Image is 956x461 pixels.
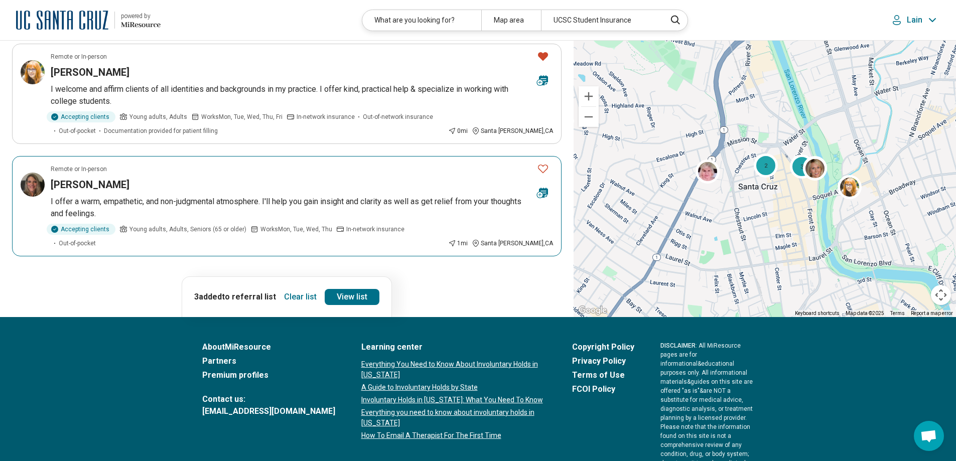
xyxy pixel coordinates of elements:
button: Zoom out [579,107,599,127]
a: University of California at Santa Cruzpowered by [16,8,161,32]
a: Privacy Policy [572,355,634,367]
div: Accepting clients [47,224,115,235]
p: I offer a warm, empathetic, and non-judgmental atmosphere. I'll help you gain insight and clarity... [51,196,553,220]
h3: [PERSON_NAME] [51,65,129,79]
p: Lain [907,15,922,25]
div: Open chat [914,421,944,451]
button: Favorite [533,159,553,179]
a: Terms (opens in new tab) [890,311,905,316]
span: Out-of-pocket [59,239,96,248]
button: Zoom in [579,86,599,106]
div: 2 [754,153,778,177]
a: [EMAIL_ADDRESS][DOMAIN_NAME] [202,405,335,417]
a: Learning center [361,341,546,353]
a: Partners [202,355,335,367]
span: Map data ©2025 [846,311,884,316]
p: Remote or In-person [51,165,107,174]
span: Works Mon, Tue, Wed, Thu [260,225,332,234]
button: Keyboard shortcuts [795,310,840,317]
div: 1 mi [448,239,468,248]
a: Everything you need to know about involuntary holds in [US_STATE] [361,407,546,428]
span: Works Mon, Tue, Wed, Thu, Fri [201,112,283,121]
span: Contact us: [202,393,335,405]
div: 0 mi [448,126,468,135]
div: 3 [790,154,814,178]
a: Open this area in Google Maps (opens a new window) [576,304,609,317]
span: Young adults, Adults, Seniors (65 or older) [129,225,246,234]
a: A Guide to Involuntary Holds by State [361,382,546,393]
a: Terms of Use [572,369,634,381]
p: I welcome and affirm clients of all identities and backgrounds in my practice. I offer kind, prac... [51,83,553,107]
span: Documentation provided for patient filling [104,126,218,135]
button: Map camera controls [931,285,951,305]
button: Favorite [533,46,553,67]
button: Clear list [280,289,321,305]
span: DISCLAIMER [660,342,696,349]
a: Report a map error [911,311,953,316]
span: to referral list [222,292,276,301]
a: Premium profiles [202,369,335,381]
img: University of California at Santa Cruz [16,8,108,32]
p: 3 added [194,291,276,303]
div: powered by [121,12,161,21]
span: Young adults, Adults [129,112,187,121]
div: Map area [481,10,541,31]
div: Santa [PERSON_NAME] , CA [472,126,553,135]
a: Copyright Policy [572,341,634,353]
div: UCSC Student Insurance [541,10,660,31]
p: Remote or In-person [51,52,107,61]
a: FCOI Policy [572,383,634,395]
span: Out-of-pocket [59,126,96,135]
a: View list [325,289,379,305]
span: Out-of-network insurance [363,112,433,121]
div: Accepting clients [47,111,115,122]
img: Google [576,304,609,317]
a: AboutMiResource [202,341,335,353]
a: Everything You Need to Know About Involuntary Holds in [US_STATE] [361,359,546,380]
div: Santa [PERSON_NAME] , CA [472,239,553,248]
span: In-network insurance [346,225,404,234]
h3: [PERSON_NAME] [51,178,129,192]
div: What are you looking for? [362,10,481,31]
a: How To Email A Therapist For The First Time [361,430,546,441]
a: Involuntary Holds in [US_STATE]: What You Need To Know [361,395,546,405]
span: In-network insurance [297,112,355,121]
